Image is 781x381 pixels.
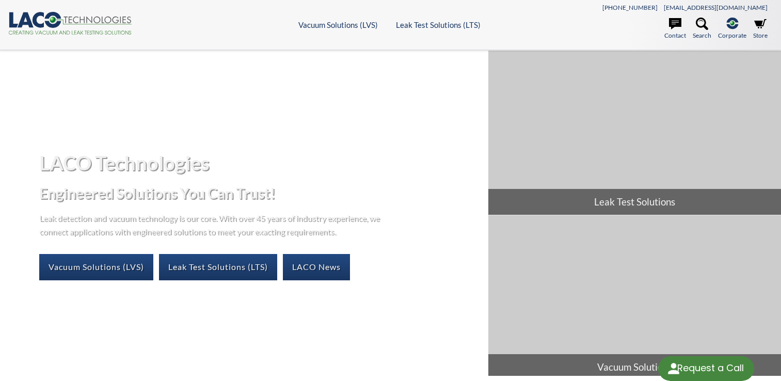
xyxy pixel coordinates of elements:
[718,30,746,40] span: Corporate
[753,18,768,40] a: Store
[283,254,350,280] a: LACO News
[488,189,781,215] span: Leak Test Solutions
[693,18,711,40] a: Search
[159,254,277,280] a: Leak Test Solutions (LTS)
[39,184,480,203] h2: Engineered Solutions You Can Trust!
[39,211,385,237] p: Leak detection and vacuum technology is our core. With over 45 years of industry experience, we c...
[39,254,153,280] a: Vacuum Solutions (LVS)
[488,51,781,215] a: Leak Test Solutions
[677,356,744,380] div: Request a Call
[665,360,682,377] img: round button
[298,20,378,29] a: Vacuum Solutions (LVS)
[664,18,686,40] a: Contact
[488,215,781,379] a: Vacuum Solutions
[602,4,658,11] a: [PHONE_NUMBER]
[658,356,754,381] div: Request a Call
[39,150,480,176] h1: LACO Technologies
[664,4,768,11] a: [EMAIL_ADDRESS][DOMAIN_NAME]
[488,354,781,380] span: Vacuum Solutions
[396,20,481,29] a: Leak Test Solutions (LTS)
